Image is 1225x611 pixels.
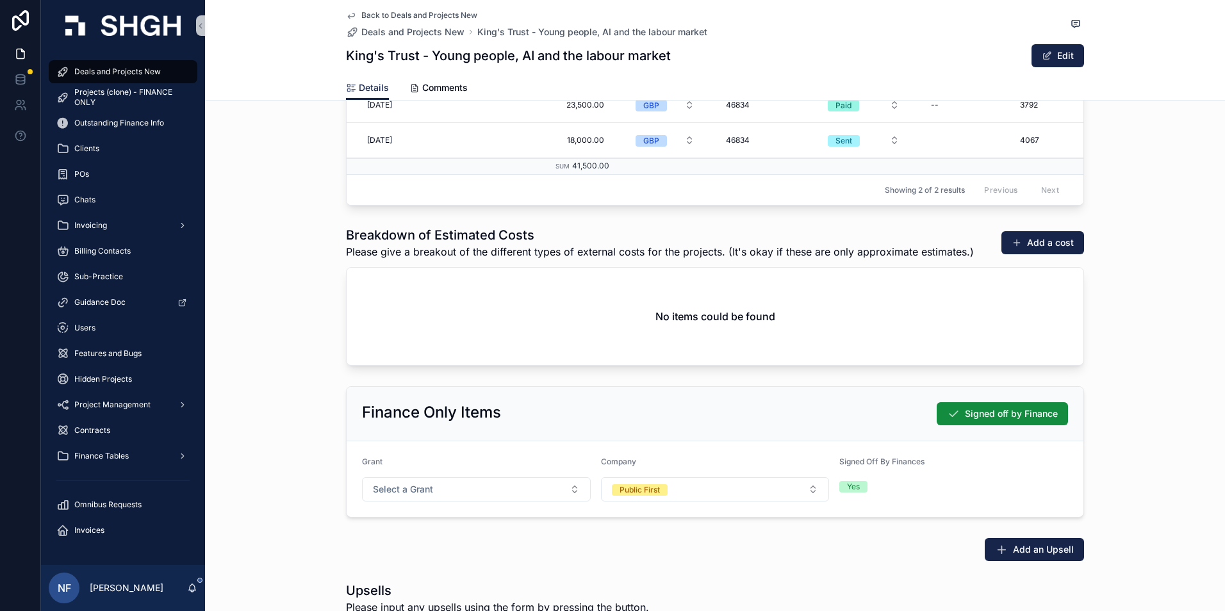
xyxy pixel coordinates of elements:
[726,100,750,110] span: 46834
[937,402,1068,425] button: Signed off by Finance
[49,188,197,211] a: Chats
[362,402,501,423] h2: Finance Only Items
[74,400,151,410] span: Project Management
[74,297,126,307] span: Guidance Doc
[1020,100,1038,110] span: 3792
[74,67,161,77] span: Deals and Projects New
[74,323,95,333] span: Users
[49,316,197,339] a: Users
[965,407,1058,420] span: Signed off by Finance
[985,538,1084,561] button: Add an Upsell
[526,135,604,145] span: 18,000.00
[362,477,591,501] button: Select Button
[74,246,131,256] span: Billing Contacts
[526,100,604,110] span: 23,500.00
[74,195,95,205] span: Chats
[346,10,477,20] a: Back to Deals and Projects New
[49,368,197,391] a: Hidden Projects
[65,15,181,36] img: App logo
[601,457,636,466] span: Company
[49,137,197,160] a: Clients
[367,135,392,145] span: [DATE]
[74,220,107,231] span: Invoicing
[49,493,197,516] a: Omnibus Requests
[49,240,197,263] a: Billing Contacts
[346,244,974,259] span: Please give a breakout of the different types of external costs for the projects. (It's okay if t...
[74,87,185,108] span: Projects (clone) - FINANCE ONLY
[409,76,468,102] a: Comments
[346,226,974,244] h1: Breakdown of Estimated Costs
[361,26,465,38] span: Deals and Projects New
[643,135,659,147] div: GBP
[346,582,649,599] h1: Upsells
[835,100,851,111] div: Paid
[41,51,205,558] div: scrollable content
[49,60,197,83] a: Deals and Projects New
[572,161,609,170] span: 41,500.00
[931,100,939,110] div: --
[49,86,197,109] a: Projects (clone) - FINANCE ONLY
[1001,231,1084,254] button: Add a cost
[555,163,570,170] small: Sum
[422,81,468,94] span: Comments
[1020,135,1039,145] span: 4067
[373,483,433,496] span: Select a Grant
[625,94,705,117] button: Select Button
[346,47,671,65] h1: King's Trust - Young people, AI and the labour market
[74,374,132,384] span: Hidden Projects
[49,291,197,314] a: Guidance Doc
[359,81,389,94] span: Details
[346,76,389,101] a: Details
[49,393,197,416] a: Project Management
[601,477,830,501] button: Select Button
[74,118,164,128] span: Outstanding Finance Info
[367,100,392,110] span: [DATE]
[362,457,382,466] span: Grant
[74,525,104,535] span: Invoices
[49,265,197,288] a: Sub-Practice
[346,26,465,38] a: Deals and Projects New
[361,10,477,20] span: Back to Deals and Projects New
[49,163,197,186] a: POs
[58,580,71,596] span: NF
[1013,543,1074,556] span: Add an Upsell
[90,582,163,594] p: [PERSON_NAME]
[643,100,659,111] div: GBP
[818,94,910,117] button: Select Button
[74,143,99,154] span: Clients
[49,214,197,237] a: Invoicing
[74,169,89,179] span: POs
[885,185,965,195] span: Showing 2 of 2 results
[74,348,142,359] span: Features and Bugs
[49,519,197,542] a: Invoices
[74,425,110,436] span: Contracts
[847,481,860,493] div: Yes
[655,309,775,324] h2: No items could be found
[625,129,705,152] button: Select Button
[477,26,707,38] a: King's Trust - Young people, AI and the labour market
[74,272,123,282] span: Sub-Practice
[74,451,129,461] span: Finance Tables
[818,129,910,152] button: Select Button
[49,111,197,134] a: Outstanding Finance Info
[726,135,750,145] span: 46834
[49,444,197,468] a: Finance Tables
[839,457,925,466] span: Signed Off By Finances
[49,419,197,442] a: Contracts
[620,484,660,496] div: Public First
[835,135,852,147] div: Sent
[74,500,142,510] span: Omnibus Requests
[49,342,197,365] a: Features and Bugs
[1032,44,1084,67] button: Edit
